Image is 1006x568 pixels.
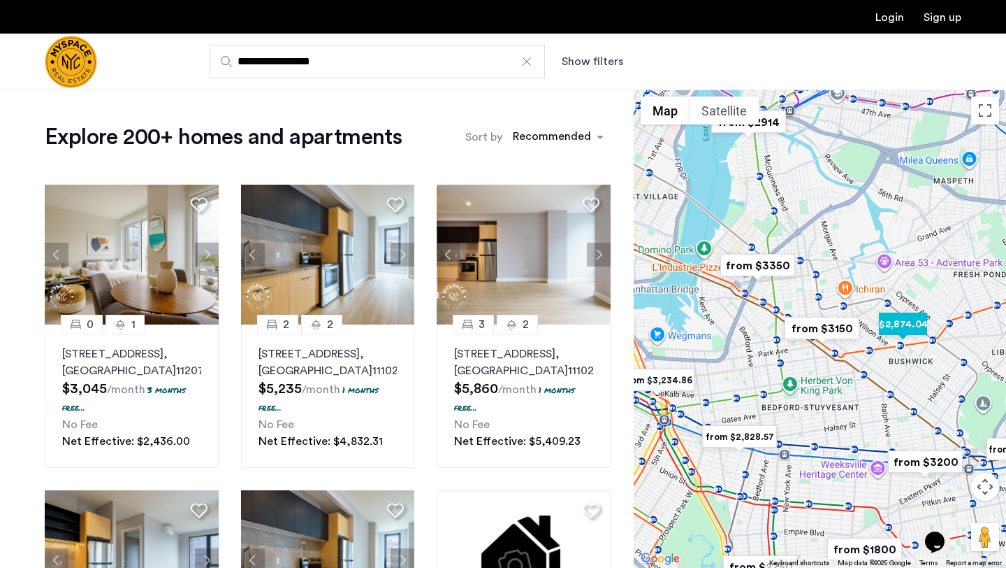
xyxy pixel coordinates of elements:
[779,313,865,344] div: from $3150
[45,123,402,151] h1: Explore 200+ homes and apartments
[562,53,623,70] button: Show or hide filters
[641,97,690,125] button: Show street map
[523,316,529,333] span: 2
[437,243,460,267] button: Previous apartment
[87,316,94,333] span: 0
[107,384,145,395] sub: /month
[919,512,964,554] iframe: chat widget
[971,97,999,125] button: Toggle fullscreen view
[327,316,333,333] span: 2
[62,346,201,379] p: [STREET_ADDRESS] 11207
[587,243,611,267] button: Next apartment
[131,316,136,333] span: 1
[971,473,999,501] button: Map camera controls
[258,436,383,447] span: Net Effective: $4,832.31
[924,12,961,23] a: Registration
[210,45,545,78] input: Apartment Search
[511,128,591,148] div: Recommended
[637,550,683,568] a: Open this area in Google Maps (opens a new window)
[946,558,1002,568] a: Report a map error
[697,421,782,453] div: from $2,828.57
[838,560,911,567] span: Map data ©2025 Google
[506,125,611,150] ng-select: sort-apartment
[45,243,68,267] button: Previous apartment
[45,185,219,325] img: 1997_638519001096654587.png
[479,316,485,333] span: 3
[552,313,638,344] div: from $4008
[882,446,968,478] div: from $3200
[45,36,97,88] img: logo
[258,382,302,396] span: $5,235
[62,436,190,447] span: Net Effective: $2,436.00
[822,534,907,565] div: from $1800
[45,36,97,88] a: Cazamio Logo
[302,384,340,395] sub: /month
[391,243,414,267] button: Next apartment
[454,419,490,430] span: No Fee
[454,436,581,447] span: Net Effective: $5,409.23
[454,382,498,396] span: $5,860
[241,325,415,468] a: 22[STREET_ADDRESS], [GEOGRAPHIC_DATA]111021 months free...No FeeNet Effective: $4,832.31
[258,384,379,413] p: 1 months free...
[715,250,801,281] div: from $3350
[498,384,537,395] sub: /month
[241,185,415,325] img: 1997_638519968035243270.png
[875,12,904,23] a: Login
[241,243,265,267] button: Previous apartment
[45,325,219,468] a: 01[STREET_ADDRESS], [GEOGRAPHIC_DATA]112073 months free...No FeeNet Effective: $2,436.00
[62,382,107,396] span: $3,045
[971,523,999,551] button: Drag Pegman onto the map to open Street View
[258,419,294,430] span: No Fee
[690,97,759,125] button: Show satellite imagery
[62,419,98,430] span: No Fee
[258,346,398,379] p: [STREET_ADDRESS] 11102
[637,550,683,568] img: Google
[706,106,792,138] div: from $2914
[873,308,933,340] div: $2,874.04
[283,316,289,333] span: 2
[465,129,502,145] label: Sort by
[437,325,611,468] a: 32[STREET_ADDRESS], [GEOGRAPHIC_DATA]111021 months free...No FeeNet Effective: $5,409.23
[919,558,938,568] a: Terms (opens in new tab)
[769,558,829,568] button: Keyboard shortcuts
[437,185,611,325] img: 1997_638519968069068022.png
[614,364,700,396] div: from $3,234.86
[195,243,219,267] button: Next apartment
[454,346,593,379] p: [STREET_ADDRESS] 11102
